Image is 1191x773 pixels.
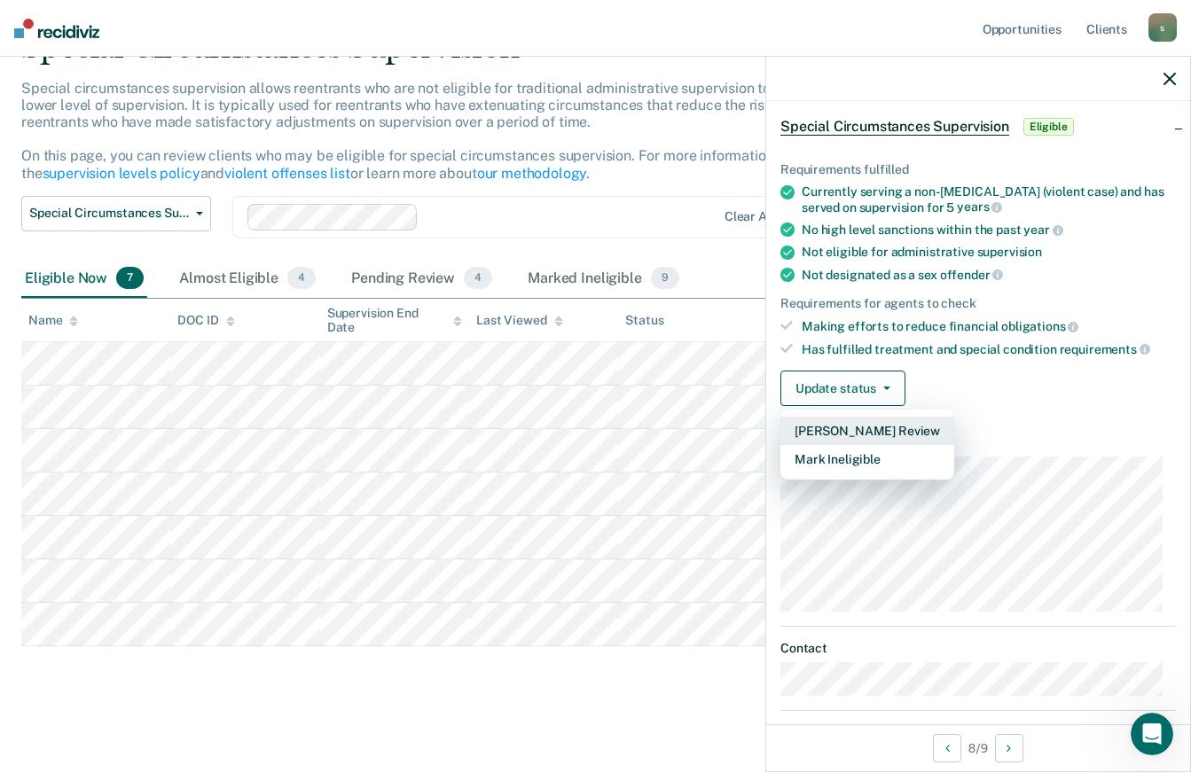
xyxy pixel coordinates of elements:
[476,313,562,328] div: Last Viewed
[464,267,492,290] span: 4
[802,341,1176,357] div: Has fulfilled treatment and special condition
[780,296,1176,311] div: Requirements for agents to check
[780,417,954,445] button: [PERSON_NAME] Review
[780,371,905,406] button: Update status
[1060,342,1150,356] span: requirements
[14,19,99,38] img: Recidiviz
[1148,13,1177,42] div: s
[625,313,663,328] div: Status
[780,641,1176,656] dt: Contact
[1023,223,1062,237] span: year
[977,245,1042,259] span: supervision
[802,222,1176,238] div: No high level sanctions within the past
[224,165,350,182] a: violent offenses list
[940,268,1004,282] span: offender
[766,98,1190,155] div: Special Circumstances SupervisionEligible
[524,260,683,299] div: Marked Ineligible
[780,434,1176,449] dt: Supervision
[780,118,1009,136] span: Special Circumstances Supervision
[29,206,189,221] span: Special Circumstances Supervision
[802,245,1176,260] div: Not eligible for administrative
[177,313,234,328] div: DOC ID
[176,260,319,299] div: Almost Eligible
[327,306,462,336] div: Supervision End Date
[780,445,954,473] button: Mark Ineligible
[802,184,1176,215] div: Currently serving a non-[MEDICAL_DATA] (violent case) and has served on supervision for 5
[802,318,1176,334] div: Making efforts to reduce financial
[116,267,144,290] span: 7
[725,209,800,224] div: Clear agents
[21,80,892,182] p: Special circumstances supervision allows reentrants who are not eligible for traditional administ...
[287,267,316,290] span: 4
[957,199,1002,214] span: years
[780,162,1176,177] div: Requirements fulfilled
[348,260,496,299] div: Pending Review
[995,734,1023,762] button: Next Opportunity
[21,260,147,299] div: Eligible Now
[766,724,1190,771] div: 8 / 9
[1023,118,1074,136] span: Eligible
[43,165,200,182] a: supervision levels policy
[1131,713,1173,755] iframe: Intercom live chat
[933,734,961,762] button: Previous Opportunity
[802,267,1176,283] div: Not designated as a sex
[28,313,78,328] div: Name
[1001,319,1078,333] span: obligations
[477,165,587,182] a: our methodology
[651,267,679,290] span: 9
